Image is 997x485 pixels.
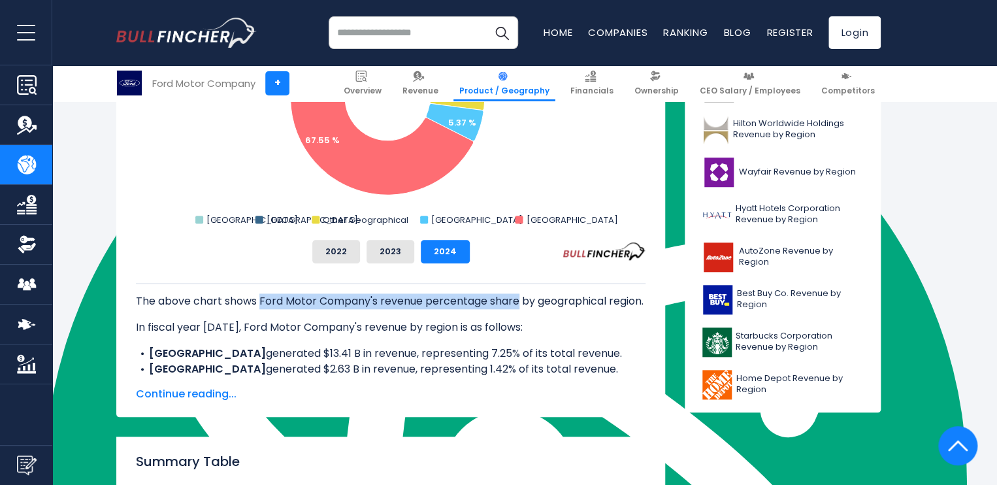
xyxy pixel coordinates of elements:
[695,367,871,403] a: Home Depot Revenue by Region
[305,134,340,146] text: 67.55 %
[136,293,646,309] p: The above chart shows Ford Motor Company's revenue percentage share by geographical region.
[267,214,358,226] text: [GEOGRAPHIC_DATA]
[265,71,289,95] a: +
[526,214,617,226] text: [GEOGRAPHIC_DATA]
[694,65,806,101] a: CEO Salary / Employees
[323,214,408,226] text: Other Geographical
[695,154,871,190] a: Wayfair Revenue by Region
[695,197,871,233] a: Hyatt Hotels Corporation Revenue by Region
[136,386,646,402] span: Continue reading...
[459,86,549,96] span: Product / Geography
[702,327,732,357] img: SBUX logo
[453,65,555,101] a: Product / Geography
[702,242,734,272] img: AZO logo
[702,370,732,399] img: HD logo
[367,240,414,263] button: 2023
[117,71,142,95] img: F logo
[634,86,679,96] span: Ownership
[136,377,646,393] li: generated $34.04 B in revenue, representing 18.4% of its total revenue.
[136,320,646,335] p: In fiscal year [DATE], Ford Motor Company's revenue by region is as follows:
[116,18,257,48] a: Go to homepage
[485,16,518,49] button: Search
[136,361,646,377] li: generated $2.63 B in revenue, representing 1.42% of its total revenue.
[736,373,863,395] span: Home Depot Revenue by Region
[695,112,871,148] a: Hilton Worldwide Holdings Revenue by Region
[344,86,382,96] span: Overview
[828,16,881,49] a: Login
[738,246,863,268] span: AutoZone Revenue by Region
[723,25,751,39] a: Blog
[815,65,881,101] a: Competitors
[629,65,685,101] a: Ownership
[421,240,470,263] button: 2024
[206,214,298,226] text: [GEOGRAPHIC_DATA]
[149,377,256,392] b: Other Geographical
[695,324,871,360] a: Starbucks Corporation Revenue by Region
[431,214,523,226] text: [GEOGRAPHIC_DATA]
[733,118,863,141] span: Hilton Worldwide Holdings Revenue by Region
[702,115,729,144] img: HLT logo
[766,25,813,39] a: Register
[736,203,863,226] span: Hyatt Hotels Corporation Revenue by Region
[821,86,875,96] span: Competitors
[17,235,37,254] img: Ownership
[116,18,257,48] img: bullfincher logo
[338,65,387,101] a: Overview
[136,346,646,361] li: generated $13.41 B in revenue, representing 7.25% of its total revenue.
[702,200,732,229] img: H logo
[702,158,735,187] img: W logo
[397,65,444,101] a: Revenue
[739,167,856,178] span: Wayfair Revenue by Region
[663,25,708,39] a: Ranking
[700,86,800,96] span: CEO Salary / Employees
[737,288,863,310] span: Best Buy Co. Revenue by Region
[544,25,572,39] a: Home
[570,86,613,96] span: Financials
[448,116,476,129] text: 5.37 %
[152,76,255,91] div: Ford Motor Company
[588,25,647,39] a: Companies
[564,65,619,101] a: Financials
[702,285,733,314] img: BBY logo
[402,86,438,96] span: Revenue
[695,239,871,275] a: AutoZone Revenue by Region
[312,240,360,263] button: 2022
[736,331,863,353] span: Starbucks Corporation Revenue by Region
[136,452,646,471] h2: Summary Table
[149,361,266,376] b: [GEOGRAPHIC_DATA]
[149,346,266,361] b: [GEOGRAPHIC_DATA]
[695,282,871,318] a: Best Buy Co. Revenue by Region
